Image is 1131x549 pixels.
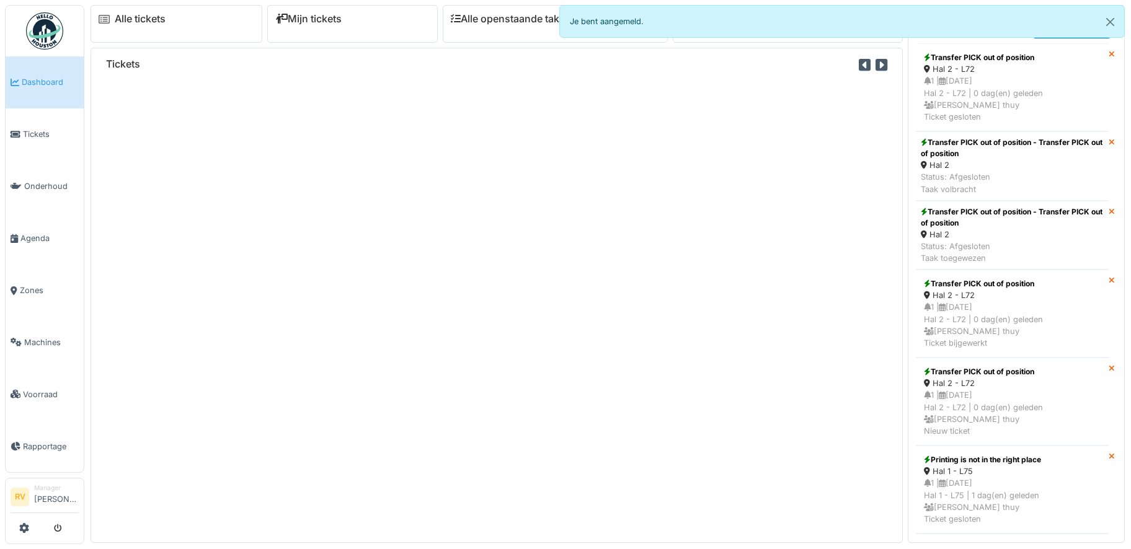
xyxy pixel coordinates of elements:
[924,366,1101,377] div: Transfer PICK out of position
[921,137,1104,159] div: Transfer PICK out of position - Transfer PICK out of position
[916,201,1109,270] a: Transfer PICK out of position - Transfer PICK out of position Hal 2 Status: AfgeslotenTaak toegew...
[6,108,84,160] a: Tickets
[924,278,1101,289] div: Transfer PICK out of position
[1096,6,1124,38] button: Close
[11,488,29,506] li: RV
[924,301,1101,349] div: 1 | [DATE] Hal 2 - L72 | 0 dag(en) geleden [PERSON_NAME] thuy Ticket bijgewerkt
[921,240,1104,264] div: Status: Afgesloten Taak toegewezen
[34,483,79,493] div: Manager
[275,13,342,25] a: Mijn tickets
[916,270,1109,358] a: Transfer PICK out of position Hal 2 - L72 1 |[DATE]Hal 2 - L72 | 0 dag(en) geleden [PERSON_NAME] ...
[20,232,79,244] span: Agenda
[924,63,1101,75] div: Hal 2 - L72
[921,171,1104,195] div: Status: Afgesloten Taak volbracht
[24,336,79,348] span: Machines
[106,58,140,70] h6: Tickets
[924,75,1101,123] div: 1 | [DATE] Hal 2 - L72 | 0 dag(en) geleden [PERSON_NAME] thuy Ticket gesloten
[115,13,166,25] a: Alle tickets
[559,5,1125,38] div: Je bent aangemeld.
[451,13,571,25] a: Alle openstaande taken
[23,389,79,400] span: Voorraad
[921,159,1104,171] div: Hal 2
[921,229,1104,240] div: Hal 2
[924,389,1101,437] div: 1 | [DATE] Hal 2 - L72 | 0 dag(en) geleden [PERSON_NAME] thuy Nieuw ticket
[23,441,79,452] span: Rapportage
[6,213,84,265] a: Agenda
[916,358,1109,446] a: Transfer PICK out of position Hal 2 - L72 1 |[DATE]Hal 2 - L72 | 0 dag(en) geleden [PERSON_NAME] ...
[24,180,79,192] span: Onderhoud
[916,43,1109,131] a: Transfer PICK out of position Hal 2 - L72 1 |[DATE]Hal 2 - L72 | 0 dag(en) geleden [PERSON_NAME] ...
[23,128,79,140] span: Tickets
[6,317,84,369] a: Machines
[916,131,1109,201] a: Transfer PICK out of position - Transfer PICK out of position Hal 2 Status: AfgeslotenTaak volbracht
[20,284,79,296] span: Zones
[6,160,84,213] a: Onderhoud
[924,377,1101,389] div: Hal 2 - L72
[921,206,1104,229] div: Transfer PICK out of position - Transfer PICK out of position
[924,454,1101,465] div: Printing is not in the right place
[6,368,84,420] a: Voorraad
[26,12,63,50] img: Badge_color-CXgf-gQk.svg
[11,483,79,513] a: RV Manager[PERSON_NAME]
[924,477,1101,525] div: 1 | [DATE] Hal 1 - L75 | 1 dag(en) geleden [PERSON_NAME] thuy Ticket gesloten
[6,420,84,472] a: Rapportage
[6,265,84,317] a: Zones
[22,76,79,88] span: Dashboard
[924,465,1101,477] div: Hal 1 - L75
[6,56,84,108] a: Dashboard
[924,289,1101,301] div: Hal 2 - L72
[916,446,1109,534] a: Printing is not in the right place Hal 1 - L75 1 |[DATE]Hal 1 - L75 | 1 dag(en) geleden [PERSON_N...
[34,483,79,510] li: [PERSON_NAME]
[924,52,1101,63] div: Transfer PICK out of position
